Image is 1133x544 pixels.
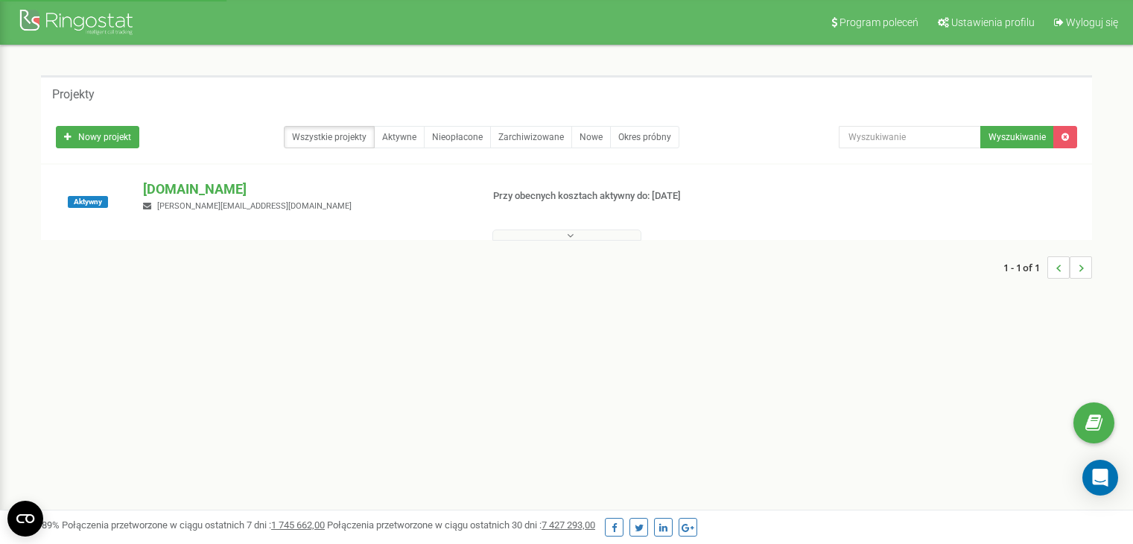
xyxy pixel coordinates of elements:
nav: ... [1003,241,1092,294]
h5: Projekty [52,88,95,101]
a: Nowe [571,126,611,148]
u: 7 427 293,00 [542,519,595,531]
u: 1 745 662,00 [271,519,325,531]
span: Wyloguj się [1066,16,1118,28]
a: Zarchiwizowane [490,126,572,148]
a: Aktywne [374,126,425,148]
span: 1 - 1 of 1 [1003,256,1047,279]
span: [PERSON_NAME][EMAIL_ADDRESS][DOMAIN_NAME] [157,201,352,211]
button: Wyszukiwanie [980,126,1054,148]
span: Program poleceń [840,16,918,28]
button: Open CMP widget [7,501,43,537]
a: Wszystkie projekty [284,126,375,148]
a: Nieopłacone [424,126,491,148]
a: Nowy projekt [56,126,139,148]
input: Wyszukiwanie [839,126,981,148]
p: [DOMAIN_NAME] [143,180,469,199]
a: Okres próbny [610,126,679,148]
span: Połączenia przetworzone w ciągu ostatnich 7 dni : [62,519,325,531]
span: Aktywny [68,196,108,208]
p: Przy obecnych kosztach aktywny do: [DATE] [493,189,731,203]
span: Połączenia przetworzone w ciągu ostatnich 30 dni : [327,519,595,531]
span: Ustawienia profilu [951,16,1035,28]
div: Open Intercom Messenger [1082,460,1118,496]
